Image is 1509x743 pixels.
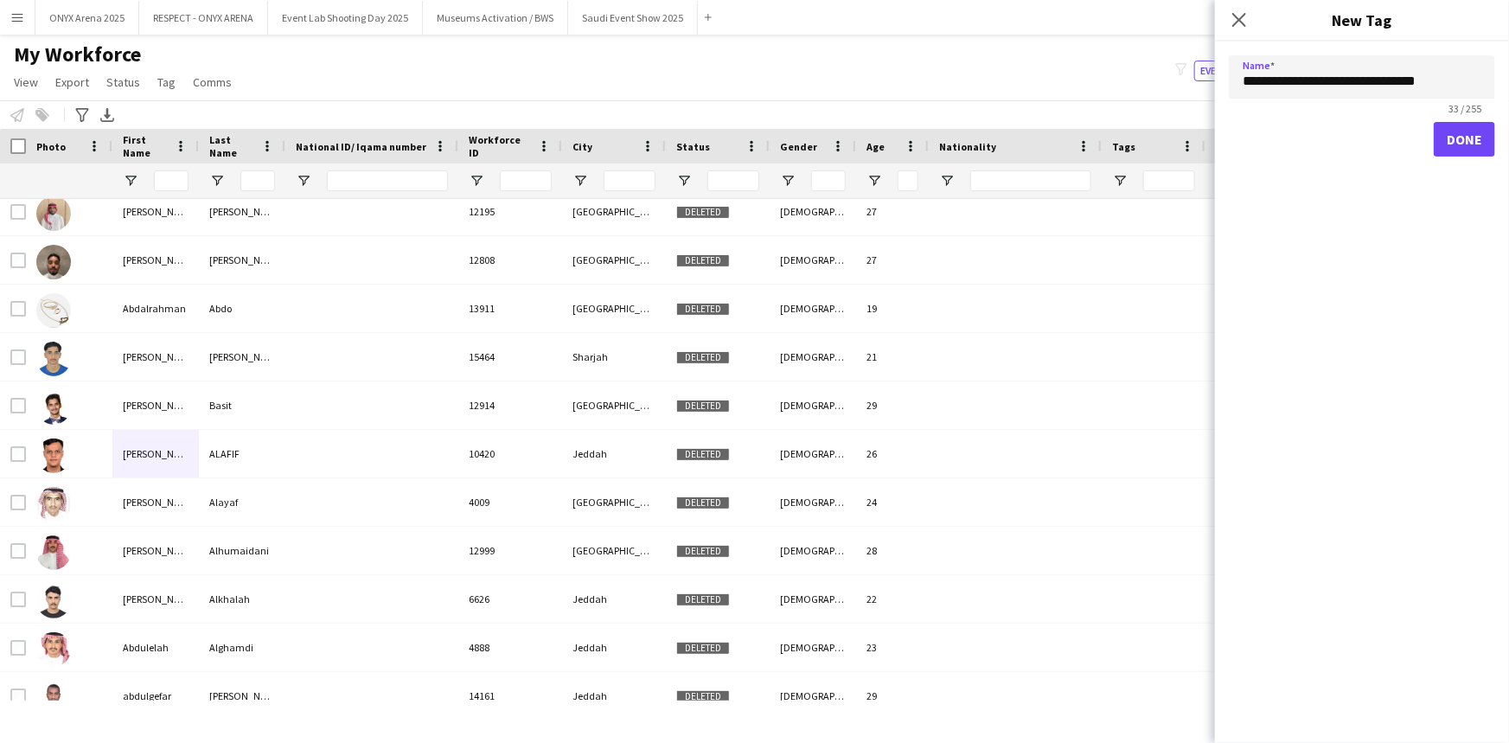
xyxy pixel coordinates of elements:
div: Alghamdi [199,624,285,671]
img: Abdallah Babiker [36,245,71,279]
button: Open Filter Menu [780,173,796,189]
button: Open Filter Menu [209,173,225,189]
input: Workforce ID Filter Input [500,170,552,191]
div: Abdo [199,285,285,332]
a: View [7,71,45,93]
div: [PERSON_NAME] [112,430,199,477]
span: Deleted [676,206,730,219]
span: Comms [193,74,232,90]
div: [DEMOGRAPHIC_DATA] [770,478,856,526]
img: abdulgefar omer [36,681,71,715]
div: 27 [856,236,929,284]
span: Status [106,74,140,90]
div: 6626 [458,575,562,623]
button: RESPECT - ONYX ARENA [139,1,268,35]
span: Deleted [676,254,730,267]
div: Basit [199,381,285,429]
div: [PERSON_NAME] [112,333,199,381]
span: Nationality [939,140,996,153]
input: Row Selection is disabled for this row (unchecked) [10,253,26,268]
input: Row Selection is disabled for this row (unchecked) [10,204,26,220]
button: Open Filter Menu [866,173,882,189]
div: [DEMOGRAPHIC_DATA] [770,672,856,720]
button: Open Filter Menu [296,173,311,189]
div: Jeddah [562,575,666,623]
input: Row Selection is disabled for this row (unchecked) [10,543,26,559]
button: Open Filter Menu [123,173,138,189]
button: Open Filter Menu [939,173,955,189]
button: Everyone8,592 [1194,61,1281,81]
input: Row Selection is disabled for this row (unchecked) [10,689,26,704]
app-action-btn: Export XLSX [97,105,118,125]
span: Deleted [676,690,730,703]
div: [GEOGRAPHIC_DATA] [562,188,666,235]
img: Abdalrahman Abdo [36,293,71,328]
div: 10420 [458,430,562,477]
div: [PERSON_NAME] [112,527,199,574]
input: First Name Filter Input [154,170,189,191]
img: Abdallah Babiker [36,196,71,231]
div: [DEMOGRAPHIC_DATA] [770,285,856,332]
input: Last Name Filter Input [240,170,275,191]
span: Photo [36,140,66,153]
div: 27 [856,188,929,235]
span: City [572,140,592,153]
button: Saudi Event Show 2025 [568,1,698,35]
div: [PERSON_NAME] [199,188,285,235]
div: Jeddah [562,672,666,720]
button: Event Lab Shooting Day 2025 [268,1,423,35]
span: First Name [123,133,168,159]
div: Alkhalah [199,575,285,623]
div: 29 [856,381,929,429]
div: 28 [856,527,929,574]
div: Jeddah [562,430,666,477]
div: ALAFIF [199,430,285,477]
div: 29 [856,672,929,720]
input: Row Selection is disabled for this row (unchecked) [10,495,26,510]
input: Row Selection is disabled for this row (unchecked) [10,349,26,365]
div: [DEMOGRAPHIC_DATA] [770,430,856,477]
span: Deleted [676,593,730,606]
span: Last Name [209,133,254,159]
img: Abdulaziz Alayaf [36,487,71,522]
button: Open Filter Menu [1112,173,1128,189]
div: 12195 [458,188,562,235]
span: Gender [780,140,817,153]
input: Row Selection is disabled for this row (unchecked) [10,640,26,656]
span: Workforce ID [469,133,531,159]
a: Tag [150,71,182,93]
div: [DEMOGRAPHIC_DATA] [770,527,856,574]
div: [DEMOGRAPHIC_DATA] [770,381,856,429]
span: Deleted [676,303,730,316]
span: Deleted [676,400,730,413]
div: [PERSON_NAME] [199,236,285,284]
span: My Workforce [14,42,141,67]
div: [GEOGRAPHIC_DATA] [562,381,666,429]
button: Museums Activation / BWS [423,1,568,35]
div: 13911 [458,285,562,332]
span: Tag [157,74,176,90]
div: Alhumaidani [199,527,285,574]
input: Row Selection is disabled for this row (unchecked) [10,592,26,607]
div: Jeddah [562,624,666,671]
button: Open Filter Menu [676,173,692,189]
div: [DEMOGRAPHIC_DATA] [770,624,856,671]
span: Deleted [676,545,730,558]
div: 12999 [458,527,562,574]
button: Done [1434,122,1495,157]
button: Open Filter Menu [469,173,484,189]
div: [PERSON_NAME] [112,188,199,235]
div: 22 [856,575,929,623]
div: 19 [856,285,929,332]
span: Age [866,140,885,153]
img: Abdulaziz Alkhalah [36,584,71,618]
div: [GEOGRAPHIC_DATA] [562,285,666,332]
input: City Filter Input [604,170,655,191]
a: Comms [186,71,239,93]
div: [DEMOGRAPHIC_DATA] [770,333,856,381]
div: [DEMOGRAPHIC_DATA] [770,575,856,623]
div: [PERSON_NAME] [112,236,199,284]
div: 4888 [458,624,562,671]
app-action-btn: Advanced filters [72,105,93,125]
input: Age Filter Input [898,170,918,191]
